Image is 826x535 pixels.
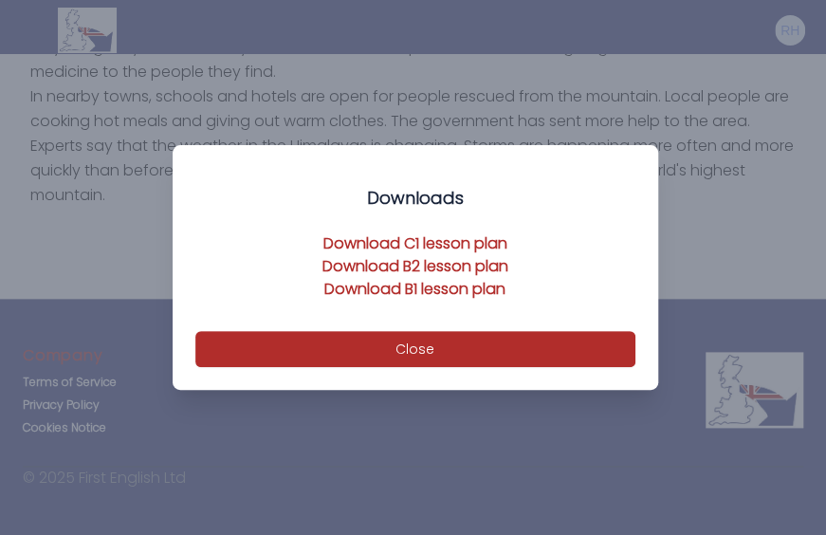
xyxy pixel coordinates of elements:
button: Close [195,331,635,367]
a: Download B2 lesson plan [322,255,508,277]
a: Download C1 lesson plan [323,232,507,254]
a: Close [195,338,635,360]
a: Download B1 lesson plan [324,278,505,300]
h3: Downloads [195,187,635,210]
